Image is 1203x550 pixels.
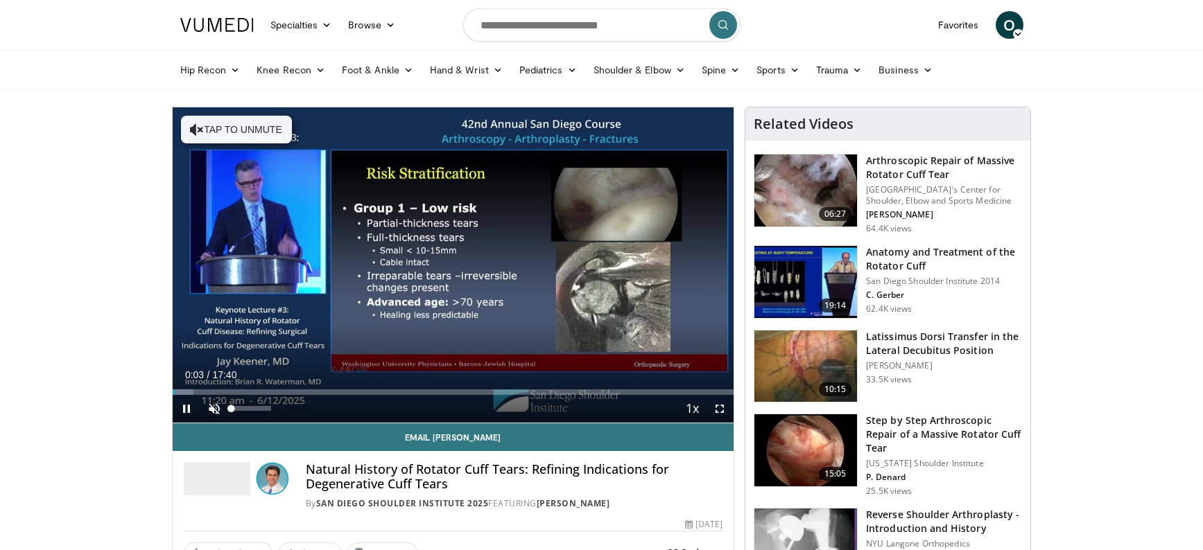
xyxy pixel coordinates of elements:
[866,458,1022,469] p: [US_STATE] Shoulder Institute
[754,246,857,318] img: 58008271-3059-4eea-87a5-8726eb53a503.150x105_q85_crop-smart_upscale.jpg
[200,395,228,423] button: Unmute
[866,414,1022,455] h3: Step by Step Arthroscopic Repair of a Massive Rotator Cuff Tear
[930,11,987,39] a: Favorites
[866,472,1022,483] p: P. Denard
[866,184,1022,206] p: [GEOGRAPHIC_DATA]'s Center for Shoulder, Elbow and Sports Medicine
[819,299,852,312] span: 19:14
[316,497,489,509] a: San Diego Shoulder Institute 2025
[866,290,1022,301] p: C. Gerber
[754,330,857,402] img: 38501_0000_3.png.150x105_q85_crop-smart_upscale.jpg
[463,8,741,42] input: Search topics, interventions
[866,276,1022,287] p: San Diego Shoulder Institute 2014
[334,56,422,84] a: Foot & Ankle
[422,56,511,84] a: Hand & Wrist
[180,18,254,32] img: VuMedi Logo
[685,518,722,531] div: [DATE]
[866,508,1022,535] h3: Reverse Shoulder Arthroplasty - Introduction and History
[819,467,852,481] span: 15:05
[306,497,723,510] div: By FEATURING
[819,207,852,221] span: 06:27
[693,56,748,84] a: Spine
[996,11,1023,39] a: O
[866,223,912,234] p: 64.4K views
[173,107,734,423] video-js: Video Player
[340,11,404,39] a: Browse
[866,486,912,497] p: 25.5K views
[870,56,941,84] a: Business
[819,382,852,396] span: 10:15
[754,154,857,227] img: 281021_0002_1.png.150x105_q85_crop-smart_upscale.jpg
[181,116,292,143] button: Tap to unmute
[748,56,808,84] a: Sports
[232,406,271,411] div: Volume Level
[184,462,250,495] img: San Diego Shoulder Institute 2025
[808,56,871,84] a: Trauma
[537,497,610,509] a: [PERSON_NAME]
[248,56,334,84] a: Knee Recon
[866,209,1022,220] p: [PERSON_NAME]
[262,11,340,39] a: Specialties
[866,154,1022,181] h3: Arthroscopic Repair of Massive Rotator Cuff Tear
[172,56,249,84] a: Hip Recon
[866,374,912,385] p: 33.5K views
[306,462,723,492] h4: Natural History of Rotator Cuff Tears: Refining Indications for Degenerative Cuff Tears
[866,538,1022,549] p: NYU Langone Orthopedics
[585,56,693,84] a: Shoulder & Elbow
[511,56,585,84] a: Pediatrics
[173,423,734,451] a: Email [PERSON_NAME]
[256,462,289,495] img: Avatar
[207,369,210,380] span: /
[754,330,1022,403] a: 10:15 Latissimus Dorsi Transfer in the Lateral Decubitus Position [PERSON_NAME] 33.5K views
[866,360,1022,371] p: [PERSON_NAME]
[212,369,236,380] span: 17:40
[185,369,204,380] span: 0:03
[866,245,1022,273] h3: Anatomy and Treatment of the Rotator Cuff
[678,395,706,423] button: Playback Rate
[754,245,1022,319] a: 19:14 Anatomy and Treatment of the Rotator Cuff San Diego Shoulder Institute 2014 C. Gerber 62.4K...
[173,395,200,423] button: Pause
[706,395,734,423] button: Fullscreen
[866,330,1022,357] h3: Latissimus Dorsi Transfer in the Lateral Decubitus Position
[754,414,1022,497] a: 15:05 Step by Step Arthroscopic Repair of a Massive Rotator Cuff Tear [US_STATE] Shoulder Institu...
[754,116,854,132] h4: Related Videos
[754,154,1022,234] a: 06:27 Arthroscopic Repair of Massive Rotator Cuff Tear [GEOGRAPHIC_DATA]'s Center for Shoulder, E...
[754,414,857,486] img: 7cd5bdb9-3b5e-40f2-a8f4-702d57719c06.150x105_q85_crop-smart_upscale.jpg
[866,303,912,314] p: 62.4K views
[173,389,734,395] div: Progress Bar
